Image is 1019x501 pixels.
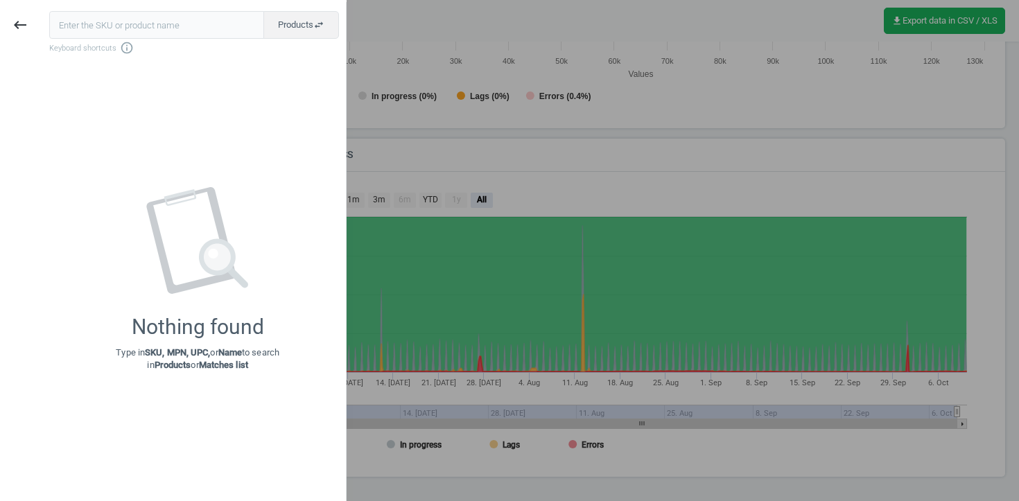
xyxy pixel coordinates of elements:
strong: SKU, MPN, UPC, [145,347,210,358]
strong: Products [155,360,191,370]
i: info_outline [120,41,134,55]
strong: Matches list [199,360,248,370]
i: swap_horiz [313,19,324,30]
div: Nothing found [132,315,264,340]
button: Productsswap_horiz [263,11,339,39]
span: Keyboard shortcuts [49,41,339,55]
button: keyboard_backspace [4,9,36,42]
p: Type in or to search in or [116,346,279,371]
strong: Name [218,347,242,358]
i: keyboard_backspace [12,17,28,33]
input: Enter the SKU or product name [49,11,264,39]
span: Products [278,19,324,31]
